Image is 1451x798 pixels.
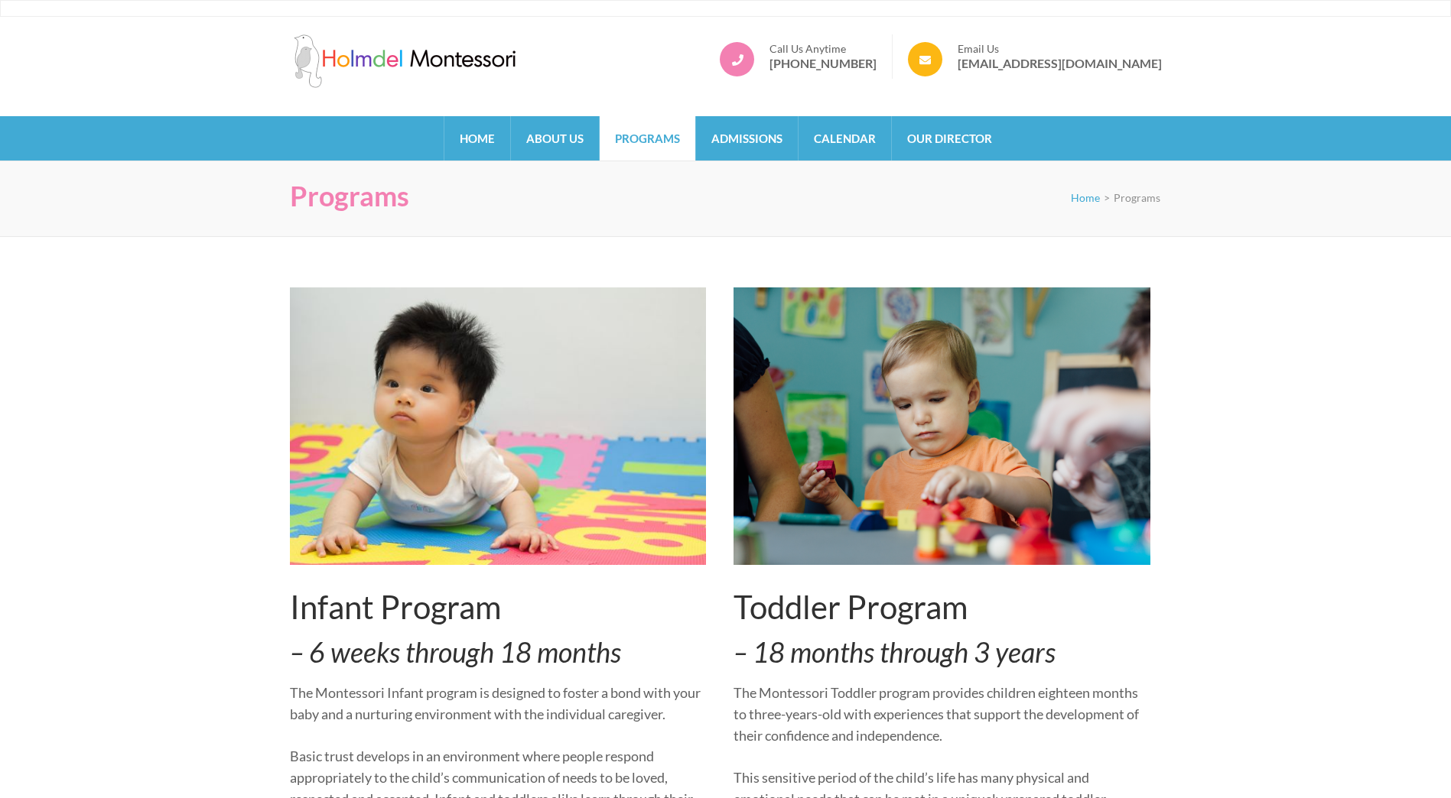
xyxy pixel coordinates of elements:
h2: Toddler Program [734,588,1150,626]
a: Home [444,116,510,161]
em: – 18 months through 3 years [734,635,1056,669]
span: > [1104,191,1110,204]
a: Admissions [696,116,798,161]
a: Our Director [892,116,1007,161]
a: [EMAIL_ADDRESS][DOMAIN_NAME] [958,56,1162,71]
em: – 6 weeks through 18 months [290,635,621,669]
h1: Programs [290,180,409,212]
h2: Infant Program [290,588,707,626]
a: Home [1071,191,1100,204]
a: Calendar [799,116,891,161]
p: The Montessori Infant program is designed to foster a bond with your baby and a nurturing environ... [290,682,707,725]
a: [PHONE_NUMBER] [769,56,877,71]
p: The Montessori Toddler program provides children eighteen months to three-years-old with experien... [734,682,1150,746]
a: About Us [511,116,599,161]
span: Call Us Anytime [769,42,877,56]
a: Programs [600,116,695,161]
span: Email Us [958,42,1162,56]
img: Holmdel Montessori School [290,34,519,88]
